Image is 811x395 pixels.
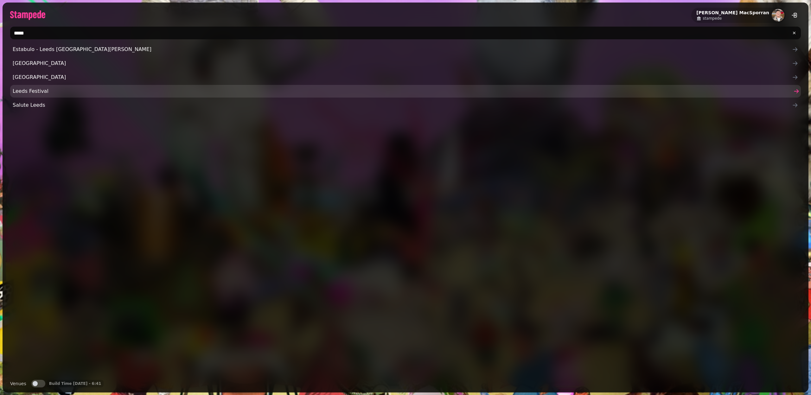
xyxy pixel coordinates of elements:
[703,16,722,21] span: stampede
[10,43,801,56] a: Estabulo - Leeds [GEOGRAPHIC_DATA][PERSON_NAME]
[13,60,792,67] span: [GEOGRAPHIC_DATA]
[10,71,801,84] a: [GEOGRAPHIC_DATA]
[772,9,784,22] img: aHR0cHM6Ly93d3cuZ3JhdmF0YXIuY29tL2F2YXRhci9jODdhYzU3OTUyZGVkZGJlNjY3YTg3NTU0ZWM5OTA2MT9zPTE1MCZkP...
[696,10,769,16] h2: [PERSON_NAME] MacSporran
[13,101,792,109] span: Salute Leeds
[10,99,801,111] a: Salute Leeds
[49,381,101,386] p: Build Time [DATE] - 6:41
[10,85,801,98] a: Leeds Festival
[10,380,26,387] label: Venues
[13,73,792,81] span: [GEOGRAPHIC_DATA]
[10,57,801,70] a: [GEOGRAPHIC_DATA]
[13,46,792,53] span: Estabulo - Leeds [GEOGRAPHIC_DATA][PERSON_NAME]
[13,87,792,95] span: Leeds Festival
[696,16,769,21] a: stampede
[788,9,801,22] button: logout
[10,10,45,20] img: logo
[789,28,800,38] button: clear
